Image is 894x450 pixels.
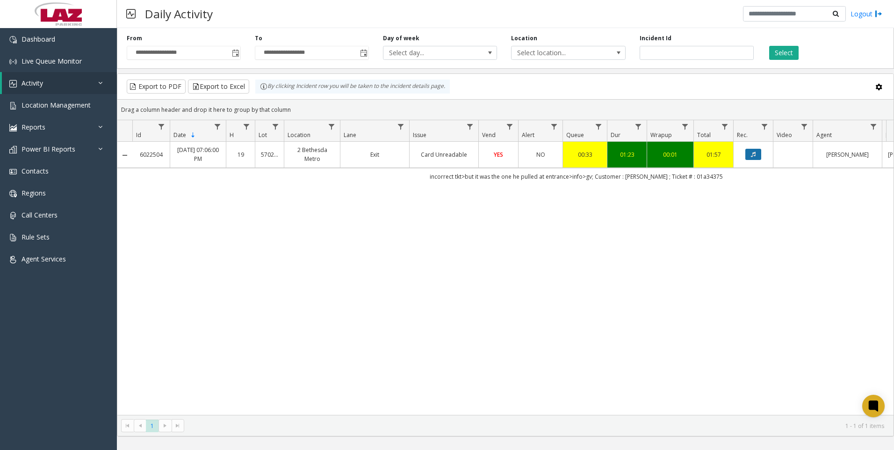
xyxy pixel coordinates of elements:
[260,83,267,90] img: infoIcon.svg
[819,150,876,159] a: [PERSON_NAME]
[140,2,217,25] h3: Daily Activity
[136,131,141,139] span: Id
[9,234,17,241] img: 'icon'
[737,131,748,139] span: Rec.
[851,9,882,19] a: Logout
[117,102,894,118] div: Drag a column header and drop it here to group by that column
[189,131,197,139] span: Sortable
[155,120,168,133] a: Id Filter Menu
[22,210,58,219] span: Call Centers
[9,146,17,153] img: 'icon'
[230,131,234,139] span: H
[2,72,117,94] a: Activity
[9,124,17,131] img: 'icon'
[395,120,407,133] a: Lane Filter Menu
[650,131,672,139] span: Wrapup
[232,150,249,159] a: 19
[325,120,338,133] a: Location Filter Menu
[188,80,249,94] button: Export to Excel
[22,167,49,175] span: Contacts
[259,131,267,139] span: Lot
[117,120,894,415] div: Data table
[230,46,240,59] span: Toggle popup
[22,123,45,131] span: Reports
[173,131,186,139] span: Date
[9,190,17,197] img: 'icon'
[9,212,17,219] img: 'icon'
[9,168,17,175] img: 'icon'
[22,57,82,65] span: Live Queue Monitor
[261,150,278,159] a: 570282
[699,150,728,159] a: 01:57
[22,145,75,153] span: Power BI Reports
[522,131,534,139] span: Alert
[494,151,503,159] span: YES
[640,34,671,43] label: Incident Id
[344,131,356,139] span: Lane
[482,131,496,139] span: Vend
[758,120,771,133] a: Rec. Filter Menu
[511,34,537,43] label: Location
[9,102,17,109] img: 'icon'
[769,46,799,60] button: Select
[240,120,253,133] a: H Filter Menu
[22,79,43,87] span: Activity
[632,120,645,133] a: Dur Filter Menu
[22,35,55,44] span: Dashboard
[464,120,476,133] a: Issue Filter Menu
[719,120,731,133] a: Total Filter Menu
[126,2,136,25] img: pageIcon
[9,36,17,44] img: 'icon'
[290,145,334,163] a: 2 Bethesda Metro
[146,420,159,432] span: Page 1
[679,120,692,133] a: Wrapup Filter Menu
[504,120,516,133] a: Vend Filter Menu
[176,145,220,163] a: [DATE] 07:06:00 PM
[117,152,132,159] a: Collapse Details
[548,120,561,133] a: Alert Filter Menu
[127,34,142,43] label: From
[22,189,46,197] span: Regions
[798,120,811,133] a: Video Filter Menu
[127,80,186,94] button: Export to PDF
[190,422,884,430] kendo-pager-info: 1 - 1 of 1 items
[255,80,450,94] div: By clicking Incident row you will be taken to the incident details page.
[816,131,832,139] span: Agent
[255,34,262,43] label: To
[346,150,404,159] a: Exit
[524,150,557,159] a: NO
[413,131,426,139] span: Issue
[512,46,602,59] span: Select location...
[211,120,224,133] a: Date Filter Menu
[613,150,641,159] a: 01:23
[22,232,50,241] span: Rule Sets
[22,254,66,263] span: Agent Services
[288,131,310,139] span: Location
[592,120,605,133] a: Queue Filter Menu
[383,46,474,59] span: Select day...
[138,150,164,159] a: 6022504
[383,34,419,43] label: Day of week
[569,150,601,159] a: 00:33
[611,131,620,139] span: Dur
[653,150,688,159] a: 00:01
[566,131,584,139] span: Queue
[9,58,17,65] img: 'icon'
[22,101,91,109] span: Location Management
[777,131,792,139] span: Video
[875,9,882,19] img: logout
[697,131,711,139] span: Total
[358,46,368,59] span: Toggle popup
[269,120,282,133] a: Lot Filter Menu
[9,80,17,87] img: 'icon'
[415,150,473,159] a: Card Unreadable
[867,120,880,133] a: Agent Filter Menu
[9,256,17,263] img: 'icon'
[484,150,512,159] a: YES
